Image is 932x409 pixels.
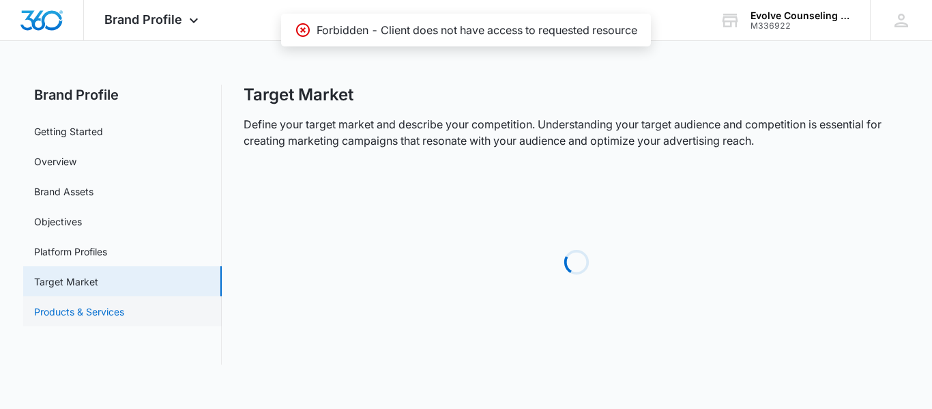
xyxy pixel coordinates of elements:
[34,154,76,169] a: Overview
[34,124,103,139] a: Getting Started
[34,184,93,199] a: Brand Assets
[23,85,222,105] h2: Brand Profile
[751,21,850,31] div: account id
[34,214,82,229] a: Objectives
[104,12,182,27] span: Brand Profile
[34,244,107,259] a: Platform Profiles
[34,274,98,289] a: Target Market
[34,305,124,319] a: Products & Services
[751,10,850,21] div: account name
[317,22,637,38] p: Forbidden - Client does not have access to requested resource
[244,116,909,149] p: Define your target market and describe your competition. Understanding your target audience and c...
[244,85,353,105] h1: Target Market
